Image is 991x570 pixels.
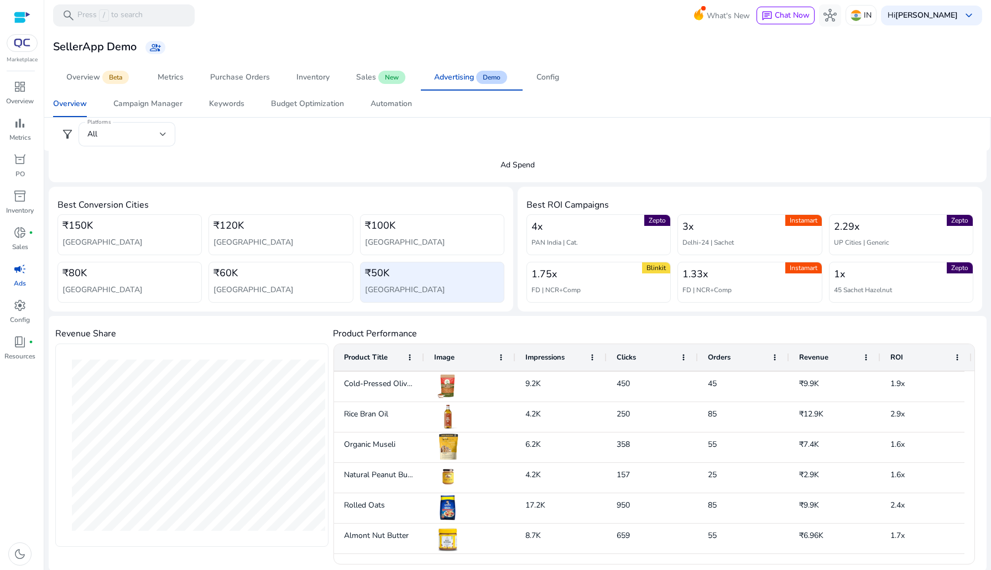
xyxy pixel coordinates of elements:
div: 4.2K [515,402,607,432]
div: Config [536,73,559,81]
div: 950 [607,493,698,523]
div: Keywords [209,100,244,108]
b: [PERSON_NAME] [895,10,958,20]
div: Overview [66,73,100,81]
span: dashboard [13,80,27,93]
span: chat [761,10,773,22]
h5: UP Cities | Generic [834,238,889,247]
span: 3x [682,219,693,234]
img: Rice Bran Oil [434,403,462,430]
div: 358 [607,432,698,462]
p: Marketplace [7,56,38,64]
h5: [GEOGRAPHIC_DATA] [213,237,294,248]
span: 1.33x [682,266,708,282]
span: Product Title [344,352,388,362]
div: 2.9x [880,402,972,432]
img: in.svg [851,10,862,21]
span: Revenue [799,352,828,362]
span: / [99,9,109,22]
span: Beta [102,71,129,84]
p: Config [10,315,30,325]
div: 85 [698,402,789,432]
div: 1.7x [880,524,972,553]
span: 2.29x [834,219,859,234]
button: chatChat Now [757,7,815,24]
div: 4.2K [515,463,607,493]
div: Organic Museli [334,432,425,462]
div: Metrics [158,73,184,81]
span: ₹80K [62,265,87,281]
div: 85 [698,493,789,523]
div: Automation [371,100,412,108]
button: hub [819,4,841,27]
div: Rolled Oats [334,493,425,523]
span: ₹50K [365,265,389,281]
div: 1.9x [880,372,972,402]
h5: [GEOGRAPHIC_DATA] [62,237,143,248]
div: Rice Bran Oil [334,402,425,432]
span: Blinkit [642,262,670,273]
div: ₹9.9K [789,372,880,402]
div: ₹12.9K [789,402,880,432]
h5: 45 Sachet Hazelnut [834,286,892,294]
span: New [378,71,405,84]
span: Zepto [947,215,973,226]
span: 1x [834,266,845,282]
p: Ad Spend [58,160,978,171]
div: Inventory [296,73,330,81]
span: fiber_manual_record [29,340,33,344]
div: Purchase Orders [210,73,270,81]
span: bar_chart [13,117,27,130]
a: group_add [145,41,165,54]
div: ₹2.9K [789,463,880,493]
span: ROI [890,352,903,362]
span: group_add [150,42,161,53]
h5: [GEOGRAPHIC_DATA] [213,284,294,295]
h5: PAN India | Cat. [531,238,578,247]
div: 55 [698,524,789,553]
div: 1.6x [880,432,972,462]
span: Demo [476,71,507,84]
img: Rolled Oats [434,494,462,521]
div: 157 [607,463,698,493]
h5: [GEOGRAPHIC_DATA] [62,284,143,295]
span: Instamart [785,215,822,226]
div: 17.2K [515,493,607,523]
img: Natural Peanut Butter [434,463,462,491]
div: Overview [53,100,87,108]
div: Sales [356,73,376,81]
span: Image [434,352,455,362]
span: ₹150K [62,218,93,233]
h4: Best Conversion Cities [58,200,504,210]
div: 55 [698,432,789,462]
div: 659 [607,524,698,553]
span: filter_alt [61,128,74,141]
span: Clicks [617,352,636,362]
span: 1.75x [531,266,557,282]
div: 25 [698,463,789,493]
h3: SellerApp Demo [53,40,137,54]
p: PO [15,169,25,179]
p: Inventory [6,205,34,215]
h5: FD | NCR+Comp [531,286,581,294]
div: 2.4x [880,493,972,523]
h5: [GEOGRAPHIC_DATA] [365,284,445,295]
img: QC-logo.svg [12,39,32,47]
div: ₹9.9K [789,493,880,523]
p: Metrics [9,133,31,142]
h5: Delhi-24 | Sachet [682,238,734,247]
div: Advertising [434,73,474,81]
span: book_4 [13,335,27,349]
div: Budget Optimization [271,100,344,108]
span: orders [13,153,27,166]
p: Hi [888,12,958,19]
h5: [GEOGRAPHIC_DATA] [365,237,445,248]
span: Instamart [785,262,822,273]
div: Natural Peanut Butter [334,463,425,493]
img: Organic Museli [434,433,462,461]
img: Cold-Pressed Olive Oil [434,372,462,400]
p: Ads [14,278,26,288]
div: 1.6x [880,463,972,493]
span: settings [13,299,27,312]
h4: Revenue Share [55,327,328,340]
